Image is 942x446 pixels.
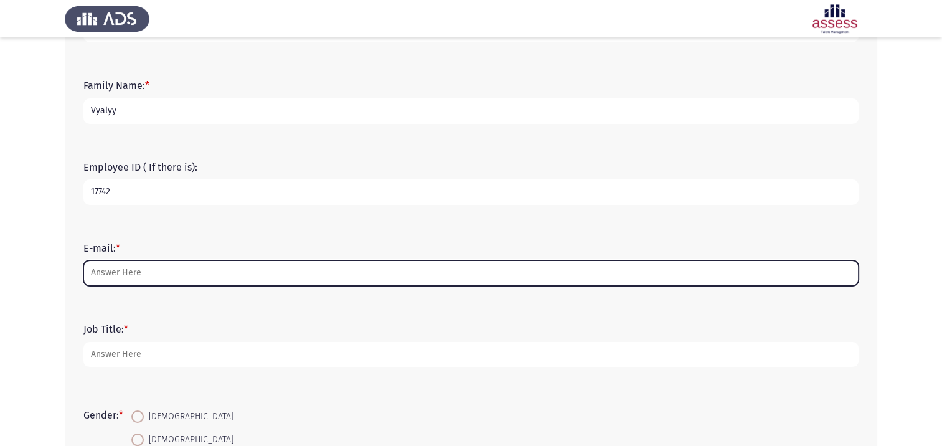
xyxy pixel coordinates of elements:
[83,260,859,286] input: add answer text
[144,409,233,424] span: [DEMOGRAPHIC_DATA]
[793,1,877,36] img: Assessment logo of Potentiality Assessment R2 (EN/AR)
[83,242,120,254] label: E-mail:
[83,161,197,173] label: Employee ID ( If there is):
[83,342,859,368] input: add answer text
[83,179,859,205] input: add answer text
[83,409,123,421] label: Gender:
[83,98,859,124] input: add answer text
[83,80,149,92] label: Family Name:
[65,1,149,36] img: Assess Talent Management logo
[83,323,128,335] label: Job Title:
